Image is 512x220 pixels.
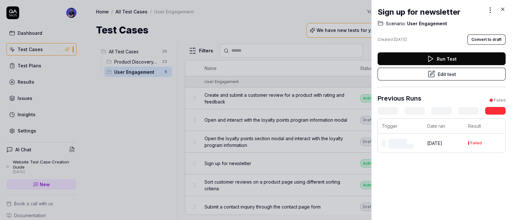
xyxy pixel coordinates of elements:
[494,97,506,103] div: Failed
[386,20,406,27] span: Scenario:
[423,119,464,133] th: Date ran
[406,20,447,27] span: User Engagement
[467,34,506,45] button: Convert to draft
[378,52,506,65] button: Run Test
[378,6,460,18] h2: Sign up for newsletter
[464,119,505,133] th: Result
[378,68,506,80] button: Edit test
[378,94,421,103] h3: Previous Runs
[427,140,442,146] time: [DATE]
[394,37,407,42] time: [DATE]
[378,37,407,42] div: Created
[378,119,423,133] th: Trigger
[470,141,482,145] div: Failed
